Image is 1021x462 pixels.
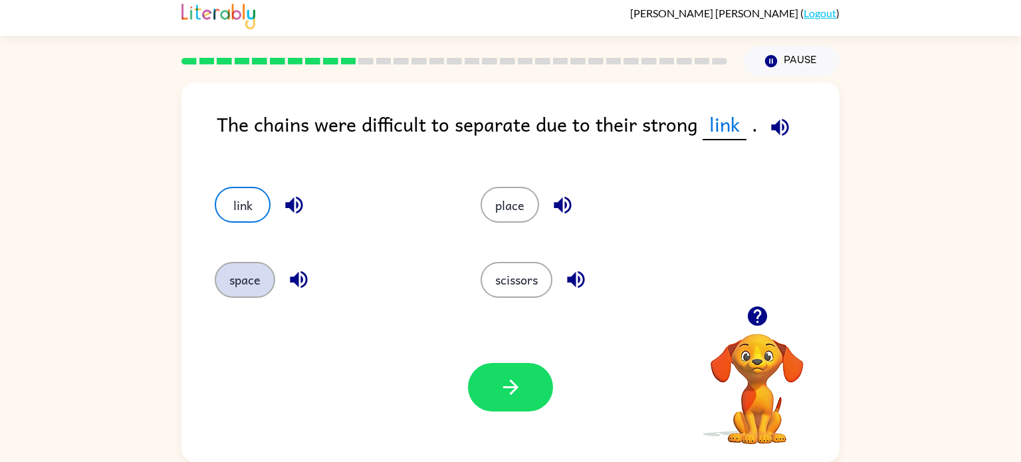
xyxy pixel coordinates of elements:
div: ( ) [630,7,840,19]
button: space [215,262,275,298]
span: link [703,109,746,140]
button: place [481,187,539,223]
div: The chains were difficult to separate due to their strong . [217,109,840,160]
a: Logout [804,7,836,19]
span: [PERSON_NAME] [PERSON_NAME] [630,7,800,19]
button: scissors [481,262,552,298]
video: Your browser must support playing .mp4 files to use Literably. Please try using another browser. [691,313,824,446]
button: Pause [743,46,840,76]
button: link [215,187,271,223]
